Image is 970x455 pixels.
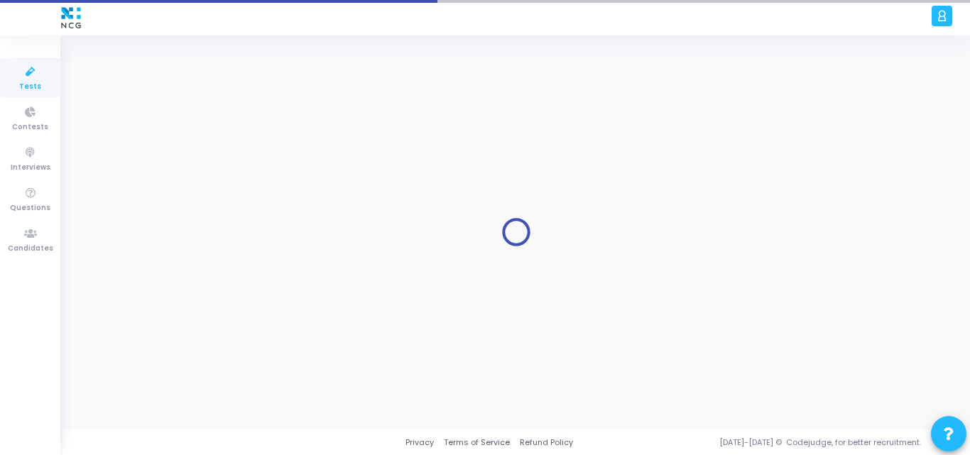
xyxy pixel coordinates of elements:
[405,437,434,449] a: Privacy
[444,437,510,449] a: Terms of Service
[573,437,952,449] div: [DATE]-[DATE] © Codejudge, for better recruitment.
[520,437,573,449] a: Refund Policy
[19,81,41,93] span: Tests
[12,121,48,133] span: Contests
[58,4,85,32] img: logo
[11,162,50,174] span: Interviews
[8,243,53,255] span: Candidates
[10,202,50,214] span: Questions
